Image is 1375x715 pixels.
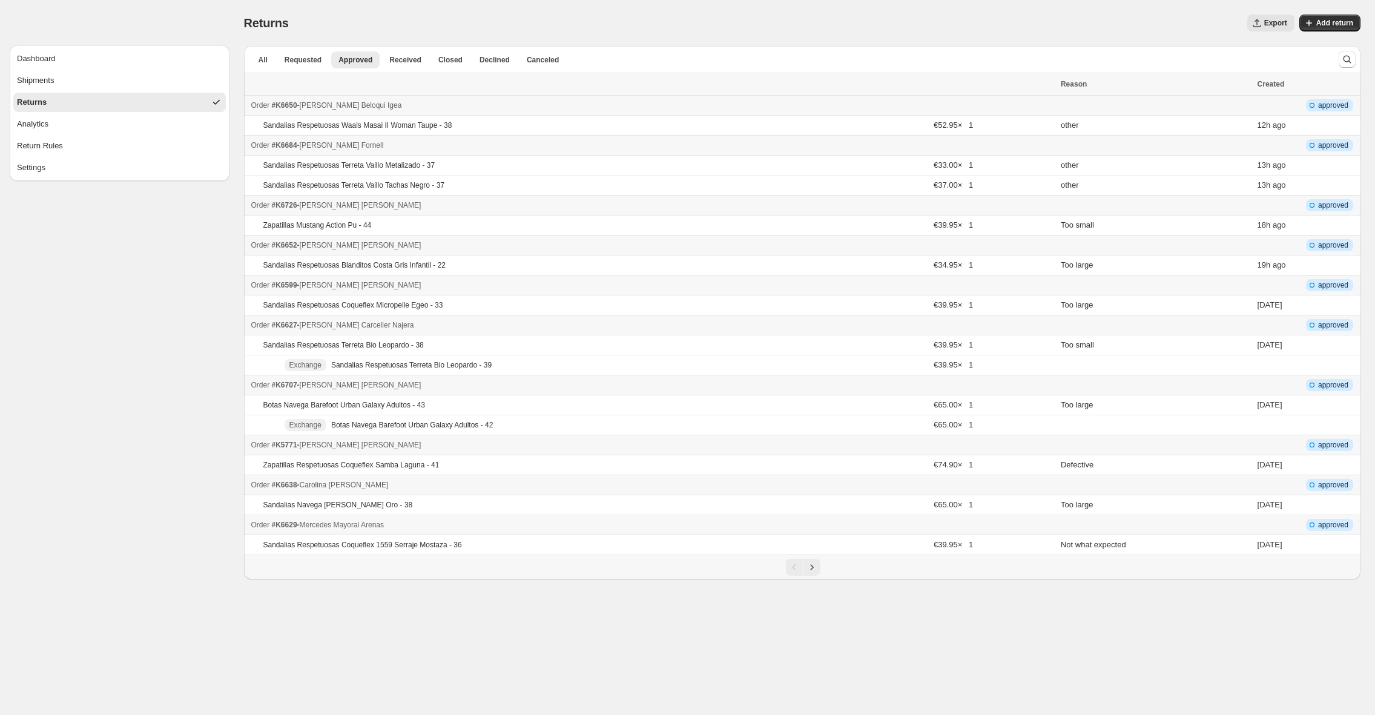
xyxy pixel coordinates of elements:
[17,53,56,65] div: Dashboard
[1057,295,1254,315] td: Too large
[300,101,402,110] span: [PERSON_NAME] Beloqui Igea
[1254,216,1360,236] td: ago
[272,281,297,289] span: #K6599
[251,521,270,529] span: Order
[1258,400,1282,409] time: Wednesday, August 20, 2025 at 8:41:58 PM
[263,180,445,190] p: Sandalias Respetuosas Terreta Vaillo Tachas Negro - 37
[300,321,414,329] span: [PERSON_NAME] Carceller Najera
[1057,176,1254,196] td: other
[1057,255,1254,275] td: Too large
[389,55,421,65] span: Received
[1318,520,1348,530] span: approved
[1061,80,1087,88] span: Reason
[1258,260,1271,269] time: Thursday, August 21, 2025 at 6:05:19 PM
[1254,156,1360,176] td: ago
[300,141,384,150] span: [PERSON_NAME] Fornell
[1258,340,1282,349] time: Wednesday, August 20, 2025 at 10:31:47 PM
[331,420,493,430] p: Botas Navega Barefoot Urban Galaxy Adultos - 42
[272,381,297,389] span: #K6707
[1247,15,1294,31] button: Export
[251,201,270,209] span: Order
[1318,100,1348,110] span: approved
[1318,140,1348,150] span: approved
[1258,500,1282,509] time: Wednesday, August 20, 2025 at 1:57:29 PM
[1318,240,1348,250] span: approved
[17,74,54,87] div: Shipments
[934,420,973,429] span: €65.00 × 1
[1258,460,1282,469] time: Wednesday, August 20, 2025 at 2:31:52 PM
[934,460,973,469] span: €74.90 × 1
[1057,535,1254,555] td: Not what expected
[251,101,270,110] span: Order
[263,460,440,470] p: Zapatillas Respetuosas Coqueflex Samba Laguna - 41
[263,400,426,410] p: Botas Navega Barefoot Urban Galaxy Adultos - 43
[300,281,421,289] span: [PERSON_NAME] [PERSON_NAME]
[1057,335,1254,355] td: Too small
[934,220,973,229] span: €39.95 × 1
[251,319,1054,331] div: -
[251,381,270,389] span: Order
[300,521,384,529] span: Mercedes Mayoral Arenas
[263,340,424,350] p: Sandalias Respetuosas Terreta Bio Leopardo - 38
[803,559,820,576] button: Next
[272,321,297,329] span: #K6627
[251,99,1054,111] div: -
[1318,380,1348,390] span: approved
[331,360,492,370] p: Sandalias Respetuosas Terreta Bio Leopardo - 39
[263,160,435,170] p: Sandalias Respetuosas Terreta Vaillo Metalizado - 37
[934,260,973,269] span: €34.95 × 1
[1258,220,1271,229] time: Thursday, August 21, 2025 at 6:49:06 PM
[1258,180,1271,189] time: Thursday, August 21, 2025 at 11:36:29 PM
[1339,51,1356,68] button: Search and filter results
[1264,18,1287,28] span: Export
[263,300,443,310] p: Sandalias Respetuosas Coqueflex Micropelle Egeo - 33
[1057,216,1254,236] td: Too small
[1258,80,1285,88] span: Created
[338,55,372,65] span: Approved
[13,136,226,156] button: Return Rules
[480,55,510,65] span: Declined
[289,360,321,370] span: Exchange
[300,241,421,249] span: [PERSON_NAME] [PERSON_NAME]
[17,118,48,130] div: Analytics
[251,141,270,150] span: Order
[251,519,1054,531] div: -
[244,555,1361,579] nav: Pagination
[934,120,973,130] span: €52.95 × 1
[934,360,973,369] span: €39.95 × 1
[272,521,297,529] span: #K6629
[1057,156,1254,176] td: other
[13,93,226,112] button: Returns
[1057,116,1254,136] td: other
[1057,455,1254,475] td: Defective
[251,279,1054,291] div: -
[272,241,297,249] span: #K6652
[934,300,973,309] span: €39.95 × 1
[17,162,45,174] div: Settings
[1258,540,1282,549] time: Tuesday, August 19, 2025 at 11:42:30 PM
[272,441,297,449] span: #K5771
[934,340,973,349] span: €39.95 × 1
[251,241,270,249] span: Order
[251,481,270,489] span: Order
[251,239,1054,251] div: -
[1057,495,1254,515] td: Too large
[251,139,1054,151] div: -
[251,479,1054,491] div: -
[300,481,389,489] span: Carolina [PERSON_NAME]
[272,101,297,110] span: #K6650
[13,158,226,177] button: Settings
[1254,176,1360,196] td: ago
[527,55,559,65] span: Canceled
[263,500,413,510] p: Sandalias Navega [PERSON_NAME] Oro - 38
[438,55,463,65] span: Closed
[1254,116,1360,136] td: ago
[934,180,973,189] span: €37.00 × 1
[1254,255,1360,275] td: ago
[934,500,973,509] span: €65.00 × 1
[1318,200,1348,210] span: approved
[1318,440,1348,450] span: approved
[251,439,1054,451] div: -
[1258,160,1271,170] time: Thursday, August 21, 2025 at 11:36:29 PM
[13,71,226,90] button: Shipments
